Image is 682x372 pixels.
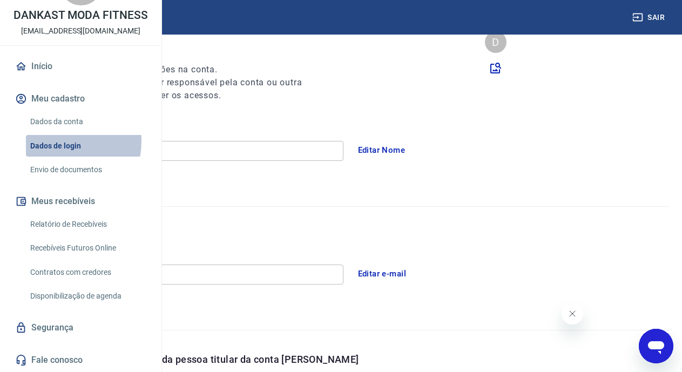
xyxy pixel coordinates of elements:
[26,352,669,367] p: Cadastre o número de celular da pessoa titular da conta [PERSON_NAME]
[26,159,148,181] a: Envio de documentos
[26,261,148,283] a: Contratos com credores
[13,316,148,340] a: Segurança
[352,139,411,161] button: Editar Nome
[13,87,148,111] button: Meu cadastro
[26,135,148,157] a: Dados de login
[13,55,148,78] a: Início
[562,303,583,324] iframe: Fechar mensagem
[352,262,413,285] button: Editar e-mail
[13,10,148,21] p: DANKAST MODA FITNESS
[26,63,322,76] h6: Quem acessa e faz movimentações na conta.
[26,237,148,259] a: Recebíveis Futuros Online
[26,31,322,46] p: Nome da pessoa usuária
[6,8,91,16] span: Olá! Precisa de ajuda?
[639,329,673,363] iframe: Botão para abrir a janela de mensagens
[13,190,148,213] button: Meus recebíveis
[630,8,669,28] button: Sair
[485,31,507,53] div: D
[21,25,140,37] p: [EMAIL_ADDRESS][DOMAIN_NAME]
[13,348,148,372] a: Fale conosco
[26,285,148,307] a: Disponibilização de agenda
[26,76,322,102] h6: Pode ser a mesma pessoa titular responsável pela conta ou outra pessoa com permissão para fazer o...
[26,111,148,133] a: Dados da conta
[26,213,148,235] a: Relatório de Recebíveis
